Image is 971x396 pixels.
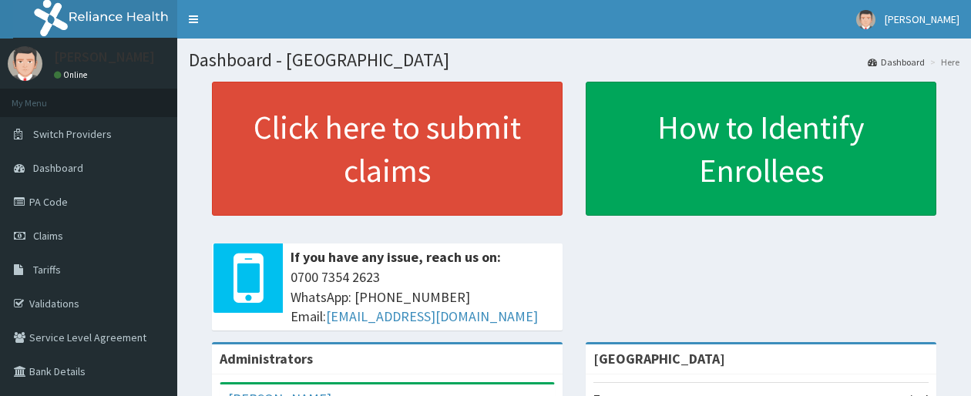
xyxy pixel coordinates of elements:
[868,55,925,69] a: Dashboard
[33,263,61,277] span: Tariffs
[926,55,959,69] li: Here
[291,267,555,327] span: 0700 7354 2623 WhatsApp: [PHONE_NUMBER] Email:
[33,161,83,175] span: Dashboard
[586,82,936,216] a: How to Identify Enrollees
[593,350,725,367] strong: [GEOGRAPHIC_DATA]
[291,248,501,266] b: If you have any issue, reach us on:
[54,50,155,64] p: [PERSON_NAME]
[8,46,42,81] img: User Image
[189,50,959,70] h1: Dashboard - [GEOGRAPHIC_DATA]
[33,229,63,243] span: Claims
[54,69,91,80] a: Online
[33,127,112,141] span: Switch Providers
[885,12,959,26] span: [PERSON_NAME]
[212,82,563,216] a: Click here to submit claims
[326,307,538,325] a: [EMAIL_ADDRESS][DOMAIN_NAME]
[856,10,875,29] img: User Image
[220,350,313,367] b: Administrators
